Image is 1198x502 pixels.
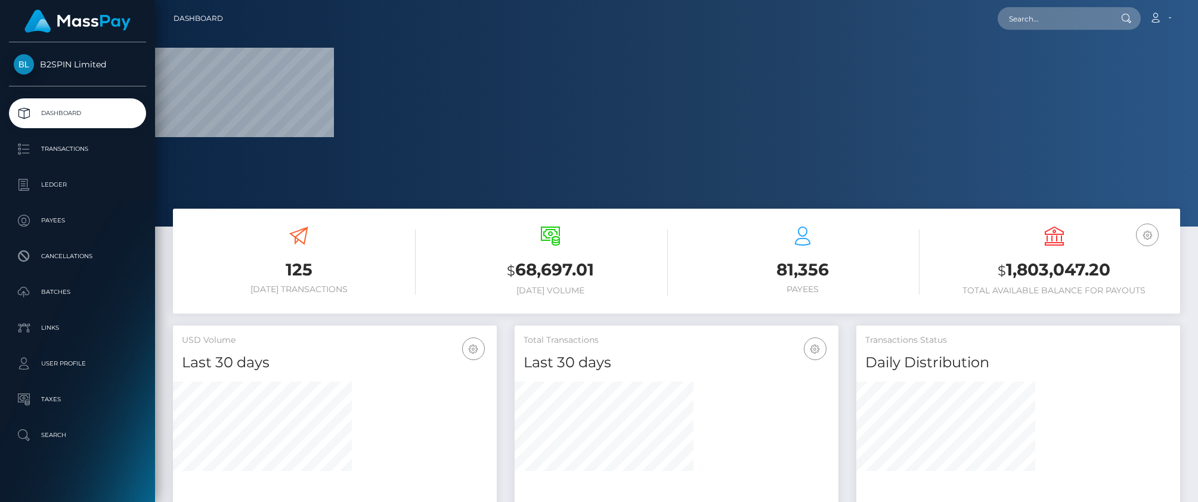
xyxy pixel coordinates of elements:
a: Dashboard [174,6,223,31]
p: Ledger [14,176,141,194]
h5: Transactions Status [865,334,1171,346]
h5: USD Volume [182,334,488,346]
p: Payees [14,212,141,230]
p: Taxes [14,391,141,408]
h6: Total Available Balance for Payouts [937,286,1171,296]
a: Taxes [9,385,146,414]
a: Dashboard [9,98,146,128]
p: Transactions [14,140,141,158]
p: Links [14,319,141,337]
a: Ledger [9,170,146,200]
p: Batches [14,283,141,301]
h6: Payees [686,284,920,295]
a: Links [9,313,146,343]
small: $ [507,262,515,279]
img: MassPay Logo [24,10,131,33]
p: Cancellations [14,247,141,265]
a: Search [9,420,146,450]
h4: Daily Distribution [865,352,1171,373]
a: Payees [9,206,146,235]
p: Dashboard [14,104,141,122]
a: Cancellations [9,241,146,271]
h6: [DATE] Transactions [182,284,416,295]
a: Transactions [9,134,146,164]
a: User Profile [9,349,146,379]
h4: Last 30 days [524,352,829,373]
p: Search [14,426,141,444]
small: $ [998,262,1006,279]
h4: Last 30 days [182,352,488,373]
h3: 81,356 [686,258,920,281]
span: B2SPIN Limited [9,59,146,70]
a: Batches [9,277,146,307]
input: Search... [998,7,1110,30]
p: User Profile [14,355,141,373]
h5: Total Transactions [524,334,829,346]
h6: [DATE] Volume [434,286,667,296]
img: B2SPIN Limited [14,54,34,75]
h3: 125 [182,258,416,281]
h3: 1,803,047.20 [937,258,1171,283]
h3: 68,697.01 [434,258,667,283]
